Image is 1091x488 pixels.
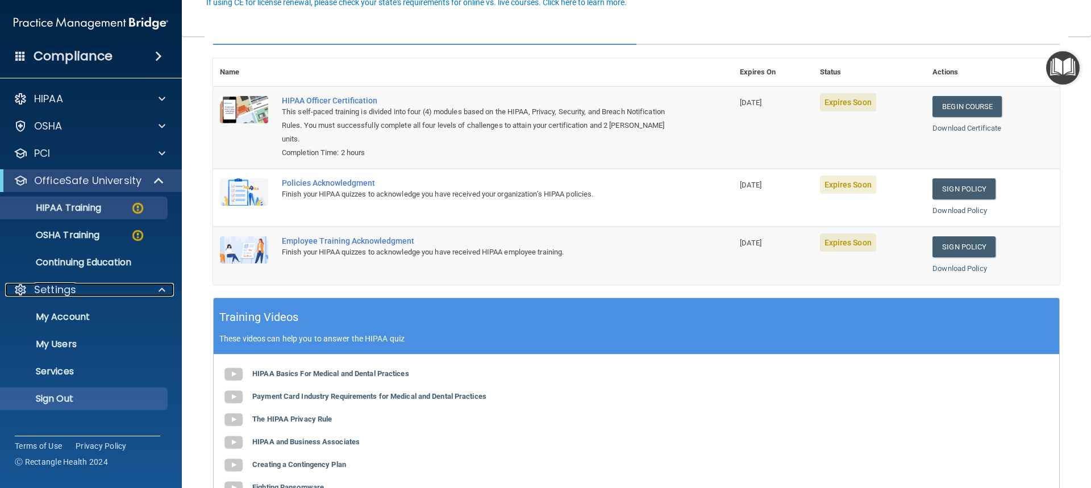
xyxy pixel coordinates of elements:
span: [DATE] [740,98,761,107]
h4: Compliance [34,48,113,64]
span: Expires Soon [820,233,876,252]
p: Sign Out [7,393,163,404]
th: Expires On [733,59,813,86]
p: Continuing Education [7,257,163,268]
p: These videos can help you to answer the HIPAA quiz [219,334,1053,343]
a: PCI [14,147,165,160]
img: gray_youtube_icon.38fcd6cc.png [222,363,245,386]
img: gray_youtube_icon.38fcd6cc.png [222,454,245,477]
a: Terms of Use [15,440,62,452]
a: Sign Policy [932,178,996,199]
h5: Training Videos [219,307,299,327]
th: Status [813,59,926,86]
div: Completion Time: 2 hours [282,146,676,160]
span: Expires Soon [820,93,876,111]
a: Download Certificate [932,124,1001,132]
th: Actions [926,59,1060,86]
b: The HIPAA Privacy Rule [252,415,332,423]
iframe: Drift Widget Chat Controller [894,407,1077,453]
span: [DATE] [740,239,761,247]
p: Settings [34,283,76,297]
b: HIPAA Basics For Medical and Dental Practices [252,369,409,378]
img: gray_youtube_icon.38fcd6cc.png [222,386,245,408]
p: OSHA [34,119,63,133]
p: My Users [7,339,163,350]
th: Name [213,59,275,86]
img: warning-circle.0cc9ac19.png [131,228,145,243]
img: warning-circle.0cc9ac19.png [131,201,145,215]
a: Settings [14,283,165,297]
div: Finish your HIPAA quizzes to acknowledge you have received your organization’s HIPAA policies. [282,187,676,201]
a: Download Policy [932,264,987,273]
a: HIPAA Officer Certification [282,96,676,105]
div: Employee Training Acknowledgment [282,236,676,245]
span: [DATE] [740,181,761,189]
a: HIPAA [14,92,165,106]
p: OfficeSafe University [34,174,141,187]
div: Policies Acknowledgment [282,178,676,187]
b: Payment Card Industry Requirements for Medical and Dental Practices [252,392,486,401]
a: Download Policy [932,206,987,215]
p: HIPAA [34,92,63,106]
a: OfficeSafe University [14,174,165,187]
a: Sign Policy [932,236,996,257]
img: PMB logo [14,12,168,35]
span: Ⓒ Rectangle Health 2024 [15,456,108,468]
div: Finish your HIPAA quizzes to acknowledge you have received HIPAA employee training. [282,245,676,259]
span: Expires Soon [820,176,876,194]
p: My Account [7,311,163,323]
p: HIPAA Training [7,202,101,214]
b: HIPAA and Business Associates [252,437,360,446]
p: OSHA Training [7,230,99,241]
b: Creating a Contingency Plan [252,460,346,469]
img: gray_youtube_icon.38fcd6cc.png [222,431,245,454]
img: gray_youtube_icon.38fcd6cc.png [222,408,245,431]
a: OSHA [14,119,165,133]
p: Services [7,366,163,377]
a: Begin Course [932,96,1002,117]
a: Privacy Policy [76,440,127,452]
button: Open Resource Center [1046,51,1080,85]
div: This self-paced training is divided into four (4) modules based on the HIPAA, Privacy, Security, ... [282,105,676,146]
p: PCI [34,147,50,160]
